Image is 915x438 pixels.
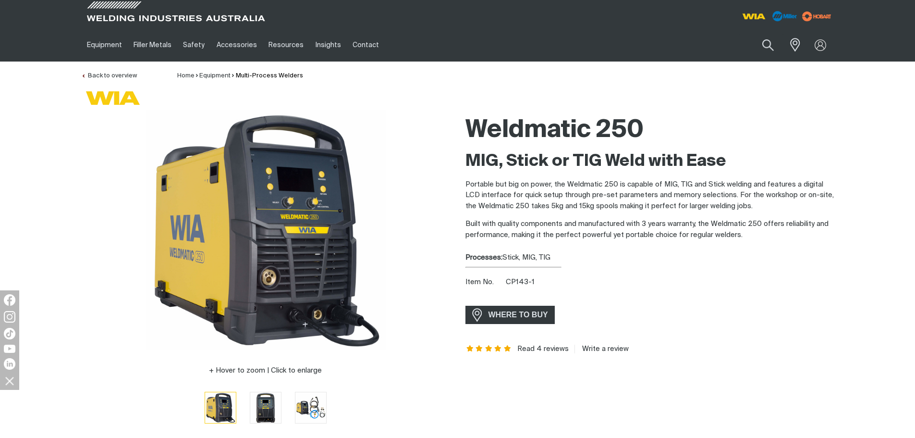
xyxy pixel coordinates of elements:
img: Weldmatic 250 [146,110,386,350]
img: TikTok [4,328,15,339]
a: Write a review [574,345,629,353]
a: Resources [263,28,309,62]
nav: Breadcrumb [177,71,303,81]
img: YouTube [4,345,15,353]
span: WHERE TO BUY [482,307,554,323]
strong: Processes: [465,254,502,261]
img: Weldmatic 250 [205,392,236,423]
img: LinkedIn [4,358,15,370]
a: Home [177,73,195,79]
img: Instagram [4,311,15,323]
a: Multi-Process Welders [236,73,303,79]
img: Weldmatic 250 [250,392,281,423]
button: Go to slide 1 [205,392,236,424]
a: WHERE TO BUY [465,306,555,324]
a: Safety [177,28,210,62]
span: Rating: 5 [465,346,512,352]
a: Back to overview [81,73,137,79]
p: Portable but big on power, the Weldmatic 250 is capable of MIG, TIG and Stick welding and feature... [465,179,834,212]
a: Equipment [81,28,128,62]
div: Built with quality components and manufactured with 3 years warranty, the Weldmatic 250 offers re... [465,151,834,241]
button: Search products [752,34,784,56]
h2: MIG, Stick or TIG Weld with Ease [465,151,834,172]
a: Contact [347,28,385,62]
button: Hover to zoom | Click to enlarge [203,365,328,376]
button: Go to slide 3 [295,392,327,424]
a: Insights [309,28,346,62]
a: Accessories [211,28,263,62]
span: CP143-1 [506,278,535,286]
img: hide socials [1,373,18,389]
div: Stick, MIG, TIG [465,252,834,263]
img: miller [799,9,834,24]
nav: Main [81,28,646,62]
a: Equipment [199,73,231,79]
span: Item No. [465,277,504,288]
h1: Weldmatic 250 [465,115,834,146]
input: Product name or item number... [739,34,784,56]
img: Facebook [4,294,15,306]
button: Go to slide 2 [250,392,281,424]
img: Weldmatic 250 [295,392,326,423]
a: Read 4 reviews [517,345,569,353]
a: Filler Metals [128,28,177,62]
